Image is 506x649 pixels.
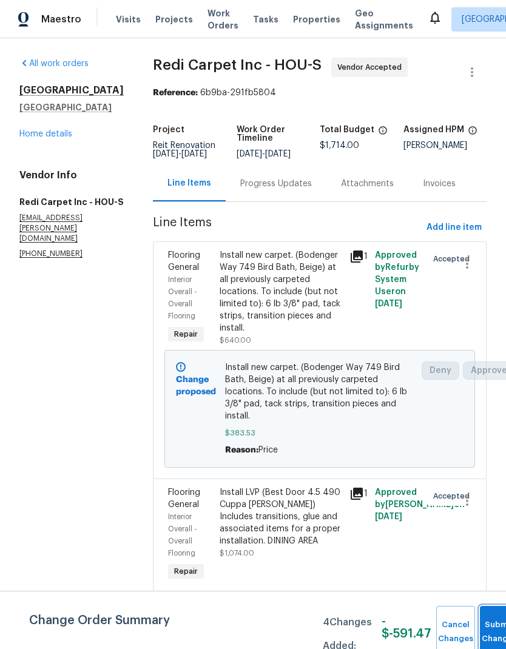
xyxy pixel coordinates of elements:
[153,58,322,72] span: Redi Carpet Inc - HOU-S
[433,253,474,265] span: Accepted
[240,178,312,190] div: Progress Updates
[320,141,359,150] span: $1,714.00
[220,550,254,557] span: $1,074.00
[153,89,198,97] b: Reference:
[225,446,258,454] span: Reason:
[422,217,487,239] button: Add line item
[19,59,89,68] a: All work orders
[181,150,207,158] span: [DATE]
[168,513,197,557] span: Interior Overall - Overall Flooring
[427,220,482,235] span: Add line item
[176,375,216,396] b: Change proposed
[225,427,414,439] span: $383.53
[167,177,211,189] div: Line Items
[341,178,394,190] div: Attachments
[153,150,178,158] span: [DATE]
[378,126,388,141] span: The total cost of line items that have been proposed by Opendoor. This sum includes line items th...
[41,13,81,25] span: Maestro
[237,150,262,158] span: [DATE]
[422,361,459,380] button: Deny
[293,13,340,25] span: Properties
[349,486,368,501] div: 1
[423,178,456,190] div: Invoices
[168,488,200,509] span: Flooring General
[442,618,469,646] span: Cancel Changes
[169,565,203,577] span: Repair
[153,217,422,239] span: Line Items
[349,249,368,264] div: 1
[207,7,238,32] span: Work Orders
[169,328,203,340] span: Repair
[168,276,197,320] span: Interior Overall - Overall Flooring
[403,126,464,134] h5: Assigned HPM
[220,249,342,334] div: Install new carpet. (Bodenger Way 749 Bird Bath, Beige) at all previously carpeted locations. To ...
[19,169,124,181] h4: Vendor Info
[403,141,487,150] div: [PERSON_NAME]
[375,251,419,308] span: Approved by Refurby System User on
[265,150,291,158] span: [DATE]
[155,13,193,25] span: Projects
[153,150,207,158] span: -
[116,13,141,25] span: Visits
[220,486,342,547] div: Install LVP (Best Door 4.5 490 Cuppa [PERSON_NAME]) Includes transitions, glue and associated ite...
[237,150,291,158] span: -
[375,488,465,521] span: Approved by [PERSON_NAME] on
[258,446,278,454] span: Price
[237,126,320,143] h5: Work Order Timeline
[19,130,72,138] a: Home details
[320,126,374,134] h5: Total Budget
[153,141,215,158] span: Reit Renovation
[225,361,414,422] span: Install new carpet. (Bodenger Way 749 Bird Bath, Beige) at all previously carpeted locations. To ...
[19,196,124,208] h5: Redi Carpet Inc - HOU-S
[337,61,406,73] span: Vendor Accepted
[168,251,200,272] span: Flooring General
[355,7,413,32] span: Geo Assignments
[153,126,184,134] h5: Project
[220,337,251,344] span: $640.00
[375,300,402,308] span: [DATE]
[375,513,402,521] span: [DATE]
[433,490,474,502] span: Accepted
[468,126,477,141] span: The hpm assigned to this work order.
[253,15,278,24] span: Tasks
[153,87,487,99] div: 6b9ba-291fb5804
